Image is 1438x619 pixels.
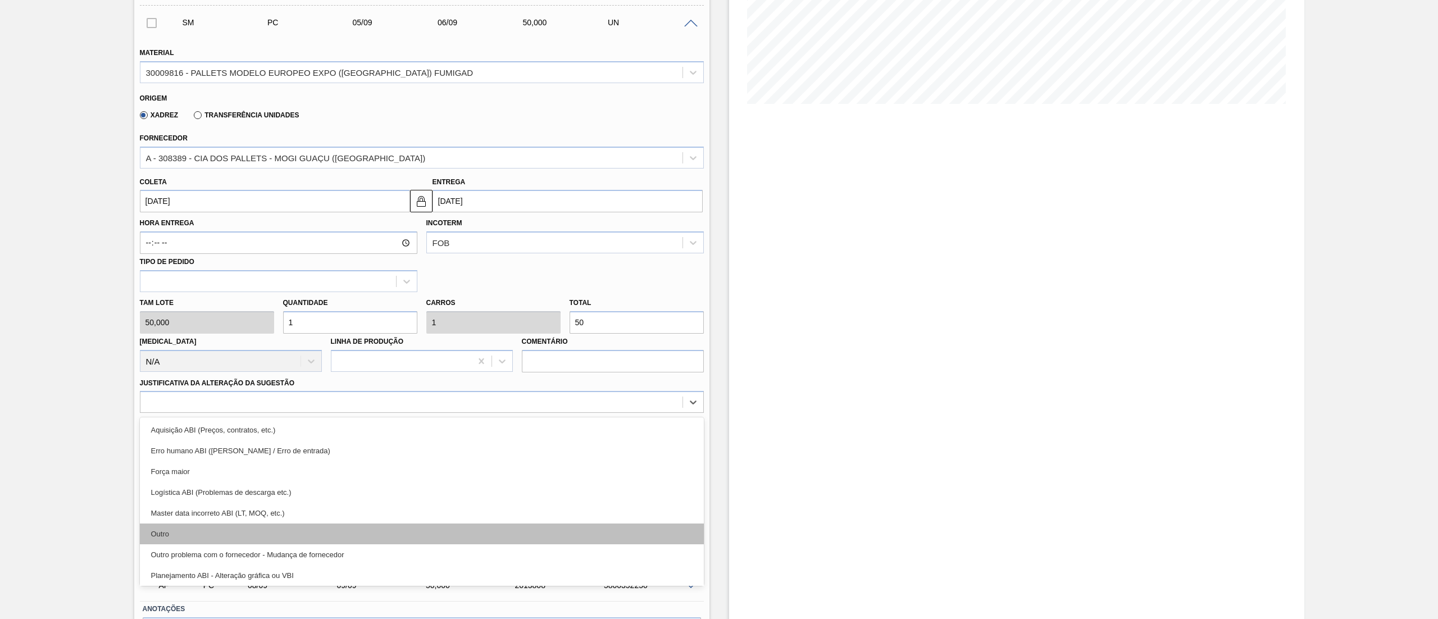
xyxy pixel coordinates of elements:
[140,461,704,482] div: Força maior
[426,219,462,227] label: Incoterm
[140,482,704,503] div: Logística ABI (Problemas de descarga etc.)
[410,190,433,212] button: locked
[140,190,410,212] input: dd/mm/yyyy
[140,134,188,142] label: Fornecedor
[146,153,426,162] div: A - 308389 - CIA DOS PALLETS - MOGI GUAÇU ([GEOGRAPHIC_DATA])
[140,178,167,186] label: Coleta
[140,565,704,586] div: Planejamento ABI - Alteração gráfica ou VBI
[426,299,456,307] label: Carros
[140,503,704,524] div: Master data incorreto ABI (LT, MOQ, etc.)
[140,379,295,387] label: Justificativa da Alteração da Sugestão
[140,338,197,345] label: [MEDICAL_DATA]
[140,49,174,57] label: Material
[415,194,428,208] img: locked
[140,215,417,231] label: Hora Entrega
[140,295,274,311] label: Tam lote
[349,18,447,27] div: 05/09/2025
[522,334,704,350] label: Comentário
[140,524,704,544] div: Outro
[140,440,704,461] div: Erro humano ABI ([PERSON_NAME] / Erro de entrada)
[146,67,474,77] div: 30009816 - PALLETS MODELO EUROPEO EXPO ([GEOGRAPHIC_DATA]) FUMIGAD
[570,299,591,307] label: Total
[433,238,450,248] div: FOB
[140,416,704,432] label: Observações
[194,111,299,119] label: Transferência Unidades
[140,420,704,440] div: Aquisição ABI (Preços, contratos, etc.)
[143,601,701,617] label: Anotações
[331,338,404,345] label: Linha de Produção
[433,190,703,212] input: dd/mm/yyyy
[140,94,167,102] label: Origem
[140,258,194,266] label: Tipo de pedido
[265,18,362,27] div: Pedido de Compra
[605,18,702,27] div: UN
[520,18,617,27] div: 50,000
[180,18,277,27] div: Sugestão Manual
[140,111,179,119] label: Xadrez
[435,18,532,27] div: 06/09/2025
[433,178,466,186] label: Entrega
[140,544,704,565] div: Outro problema com o fornecedor - Mudança de fornecedor
[283,299,328,307] label: Quantidade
